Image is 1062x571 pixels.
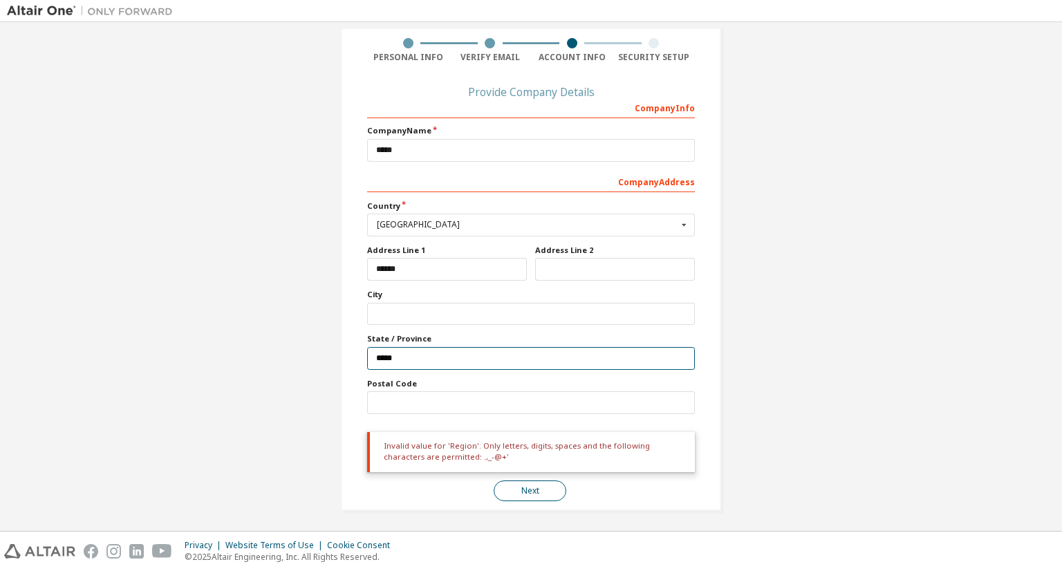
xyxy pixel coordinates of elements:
[613,52,696,63] div: Security Setup
[367,432,695,473] div: Invalid value for 'Region'. Only letters, digits, spaces and the following characters are permitt...
[494,480,566,501] button: Next
[327,540,398,551] div: Cookie Consent
[449,52,532,63] div: Verify Email
[185,540,225,551] div: Privacy
[84,544,98,559] img: facebook.svg
[367,333,695,344] label: State / Province
[367,125,695,136] label: Company Name
[367,245,527,256] label: Address Line 1
[367,88,695,96] div: Provide Company Details
[535,245,695,256] label: Address Line 2
[4,544,75,559] img: altair_logo.svg
[7,4,180,18] img: Altair One
[152,544,172,559] img: youtube.svg
[367,289,695,300] label: City
[106,544,121,559] img: instagram.svg
[377,221,678,229] div: [GEOGRAPHIC_DATA]
[367,200,695,212] label: Country
[367,52,449,63] div: Personal Info
[225,540,327,551] div: Website Terms of Use
[367,170,695,192] div: Company Address
[531,52,613,63] div: Account Info
[129,544,144,559] img: linkedin.svg
[367,378,695,389] label: Postal Code
[367,96,695,118] div: Company Info
[185,551,398,563] p: © 2025 Altair Engineering, Inc. All Rights Reserved.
